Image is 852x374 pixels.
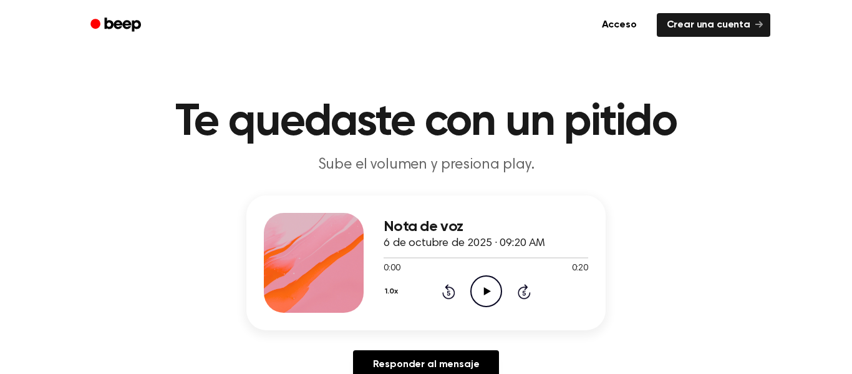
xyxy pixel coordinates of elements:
[384,238,545,249] font: 6 de octubre de 2025 · 09:20 AM
[384,281,402,302] button: 1.0x
[602,20,637,30] font: Acceso
[384,264,400,273] font: 0:00
[667,20,750,30] font: Crear una cuenta
[385,288,397,295] font: 1.0x
[82,13,152,37] a: Bip
[657,13,770,37] a: Crear una cuenta
[175,100,676,145] font: Te quedaste con un pitido
[373,360,480,370] font: Responder al mensaje
[384,219,463,234] font: Nota de voz
[572,264,588,273] font: 0:20
[318,157,535,172] font: Sube el volumen y presiona play.
[589,11,649,39] a: Acceso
